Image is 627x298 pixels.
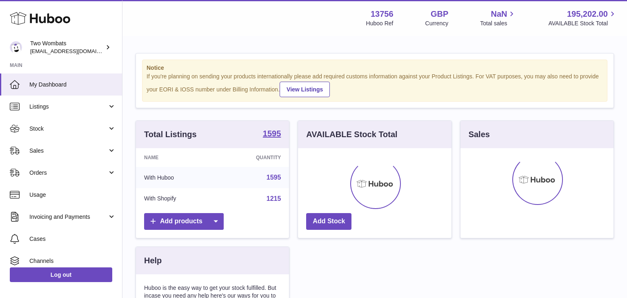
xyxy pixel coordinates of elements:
span: Cases [29,235,116,243]
span: Stock [29,125,107,133]
strong: 13756 [371,9,394,20]
th: Name [136,148,218,167]
strong: 1595 [263,129,281,138]
a: 1215 [267,195,281,202]
th: Quantity [218,148,289,167]
div: Two Wombats [30,40,104,55]
h3: Total Listings [144,129,197,140]
span: Sales [29,147,107,155]
span: [EMAIL_ADDRESS][DOMAIN_NAME] [30,48,120,54]
span: Usage [29,191,116,199]
span: 195,202.00 [567,9,608,20]
span: Total sales [480,20,516,27]
span: AVAILABLE Stock Total [548,20,617,27]
span: Invoicing and Payments [29,213,107,221]
span: Orders [29,169,107,177]
div: Currency [425,20,449,27]
a: 195,202.00 AVAILABLE Stock Total [548,9,617,27]
a: View Listings [280,82,330,97]
div: If you're planning on sending your products internationally please add required customs informati... [147,73,603,97]
span: Listings [29,103,107,111]
strong: Notice [147,64,603,72]
strong: GBP [431,9,448,20]
span: My Dashboard [29,81,116,89]
h3: AVAILABLE Stock Total [306,129,397,140]
div: Huboo Ref [366,20,394,27]
td: With Shopify [136,188,218,209]
h3: Sales [469,129,490,140]
a: NaN Total sales [480,9,516,27]
a: 1595 [267,174,281,181]
a: Log out [10,267,112,282]
a: Add Stock [306,213,351,230]
span: NaN [491,9,507,20]
a: 1595 [263,129,281,139]
span: Channels [29,257,116,265]
h3: Help [144,255,162,266]
img: internalAdmin-13756@internal.huboo.com [10,41,22,53]
td: With Huboo [136,167,218,188]
a: Add products [144,213,224,230]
